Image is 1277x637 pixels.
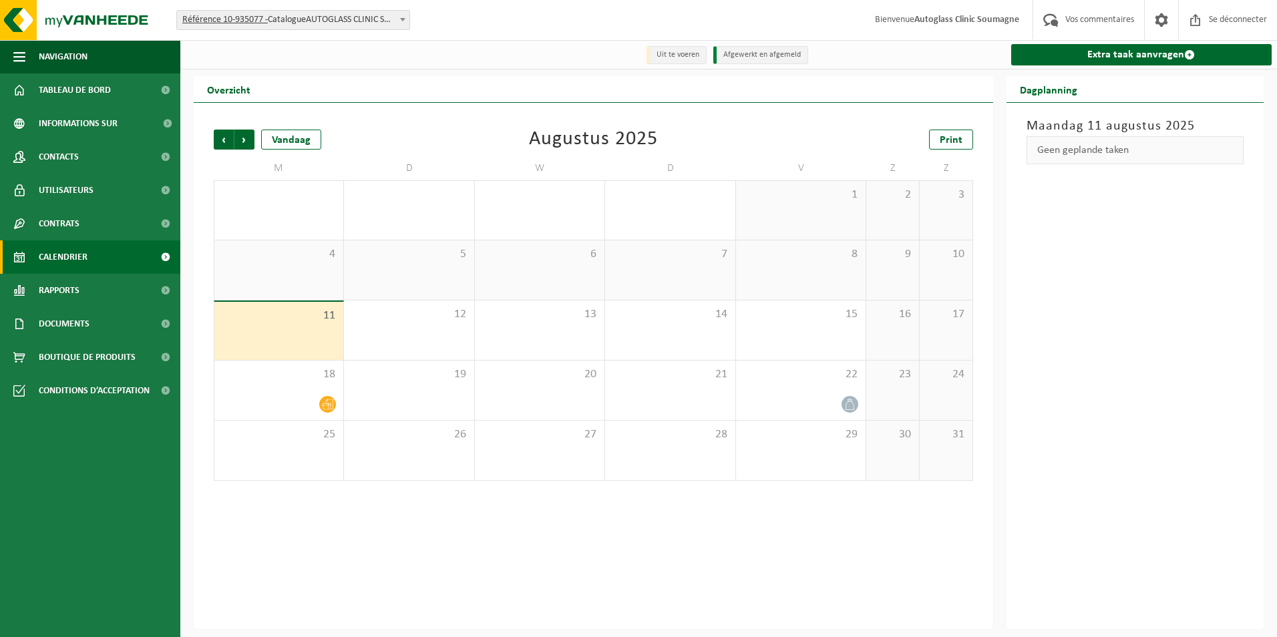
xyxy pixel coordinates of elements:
[39,140,79,174] span: Contacts
[221,367,337,382] span: 18
[743,188,859,202] span: 1
[39,73,111,107] span: Tableau de bord
[873,367,912,382] span: 23
[351,367,467,382] span: 19
[920,156,973,180] td: Z
[647,46,707,64] li: Uit te voeren
[914,15,1019,25] strong: Autoglass Clinic Soumagne
[743,367,859,382] span: 22
[1027,116,1244,136] h3: Maandag 11 augustus 2025
[605,156,735,180] td: D
[475,156,605,180] td: W
[1087,49,1184,60] font: Extra taak aanvragen
[351,427,467,442] span: 26
[926,427,966,442] span: 31
[940,135,962,146] span: Print
[351,307,467,322] span: 12
[39,40,87,73] span: Navigation
[926,367,966,382] span: 24
[482,307,598,322] span: 13
[214,130,234,150] span: Précédent
[736,156,866,180] td: V
[221,308,337,323] span: 11
[39,307,89,341] span: Documents
[875,15,1019,25] font: Bienvenue
[926,307,966,322] span: 17
[39,107,154,140] span: Informations sur l’entreprise
[529,130,658,150] div: Augustus 2025
[221,247,337,262] span: 4
[612,427,728,442] span: 28
[351,247,467,262] span: 5
[873,427,912,442] span: 30
[221,427,337,442] span: 25
[612,307,728,322] span: 14
[39,174,94,207] span: Utilisateurs
[929,130,973,150] a: Print
[234,130,254,150] span: Prochain
[926,188,966,202] span: 3
[873,188,912,202] span: 2
[39,341,136,374] span: Boutique de produits
[743,247,859,262] span: 8
[39,240,87,274] span: Calendrier
[344,156,474,180] td: D
[482,427,598,442] span: 27
[743,307,859,322] span: 15
[194,76,264,102] h2: Overzicht
[39,374,150,407] span: Conditions d’acceptation
[176,10,410,30] span: 10-935077 - AUTOGLASS CLINIC SOUMANGE - SOUMAGNE
[221,188,337,202] span: 28
[39,207,79,240] span: Contrats
[743,427,859,442] span: 29
[351,188,467,202] span: 29
[177,11,409,29] span: 10-935077 - AUTOGLASS CLINIC SOUMANGE - SOUMAGNE
[713,46,808,64] li: Afgewerkt en afgemeld
[214,156,344,180] td: M
[1027,136,1244,164] div: Geen geplande taken
[612,188,728,202] span: 31
[926,247,966,262] span: 10
[482,247,598,262] span: 6
[182,15,268,25] tcxspan: Call 10-935077 - via 3CX
[866,156,920,180] td: Z
[873,247,912,262] span: 9
[39,274,79,307] span: Rapports
[612,367,728,382] span: 21
[261,130,321,150] div: Vandaag
[482,188,598,202] span: 30
[482,367,598,382] span: 20
[1011,44,1272,65] a: Extra taak aanvragen
[1007,76,1091,102] h2: Dagplanning
[612,247,728,262] span: 7
[873,307,912,322] span: 16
